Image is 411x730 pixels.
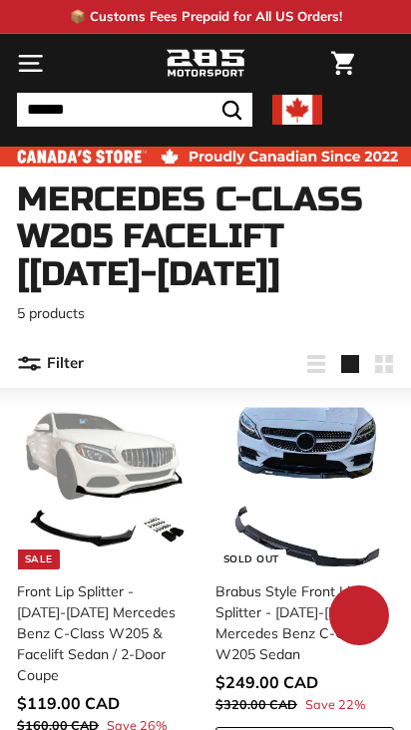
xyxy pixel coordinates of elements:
[215,672,318,692] span: $249.00 CAD
[166,47,245,81] img: Logo_285_Motorsport_areodynamics_components
[321,35,364,92] a: Cart
[216,549,286,569] div: Sold Out
[305,695,366,714] span: Save 22%
[18,549,60,569] div: Sale
[215,696,297,712] span: $320.00 CAD
[17,693,120,713] span: $119.00 CAD
[17,93,252,127] input: Search
[17,581,184,686] div: Front Lip Splitter - [DATE]-[DATE] Mercedes Benz C-Class W205 & Facelift Sedan / 2-Door Coupe
[17,182,394,293] h1: Mercedes C-Class W205 Facelift [[DATE]-[DATE]]
[215,581,382,665] div: Brabus Style Front Lip Splitter - [DATE]-[DATE] Mercedes Benz C-Class W205 Sedan
[24,406,189,570] img: front lip mercedes w205
[215,398,394,727] a: Sold Out front lip mercedes w205 Brabus Style Front Lip Splitter - [DATE]-[DATE] Mercedes Benz C-...
[17,340,84,388] button: Filter
[323,585,395,650] inbox-online-store-chat: Shopify online store chat
[222,406,387,570] img: front lip mercedes w205
[70,7,342,27] p: 📦 Customs Fees Prepaid for All US Orders!
[17,303,394,324] p: 5 products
